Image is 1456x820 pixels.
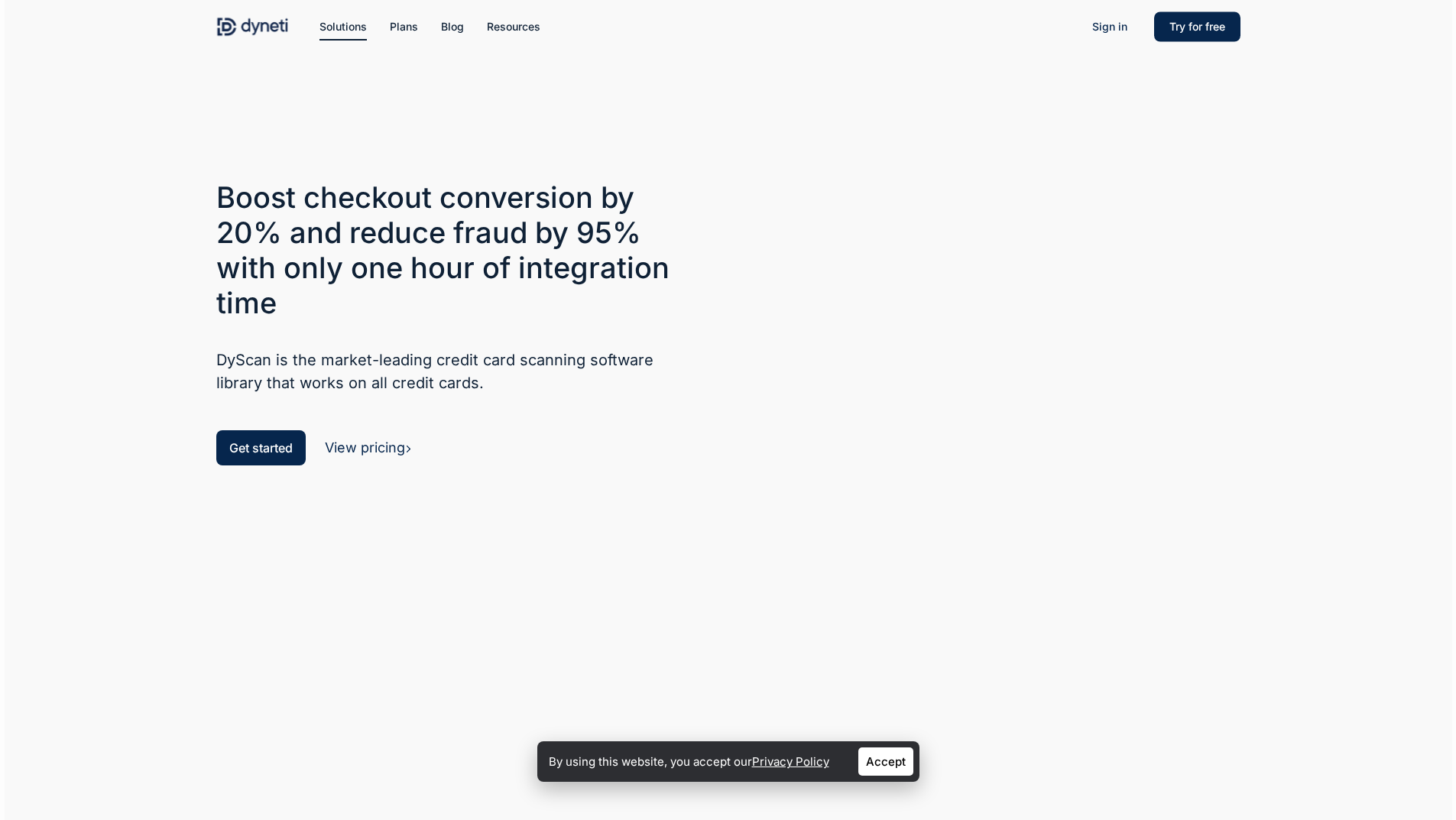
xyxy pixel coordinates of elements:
[752,754,829,769] a: Privacy Policy
[1077,15,1143,39] a: Sign in
[216,15,290,38] img: Dyneti Technologies
[216,430,306,465] a: Get started
[858,747,913,776] a: Accept
[1092,20,1127,33] span: Sign in
[487,18,540,35] a: Resources
[441,20,464,33] span: Blog
[390,20,418,33] span: Plans
[216,348,694,394] h5: DyScan is the market-leading credit card scanning software library that works on all credit cards.
[549,751,829,772] p: By using this website, you accept our
[319,20,367,33] span: Solutions
[319,18,367,35] a: Solutions
[325,439,412,455] a: View pricing
[487,20,540,33] span: Resources
[216,180,694,320] h3: Boost checkout conversion by 20% and reduce fraud by 95% with only one hour of integration time
[390,18,418,35] a: Plans
[1169,20,1225,33] span: Try for free
[229,440,293,455] span: Get started
[1154,18,1240,35] a: Try for free
[441,18,464,35] a: Blog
